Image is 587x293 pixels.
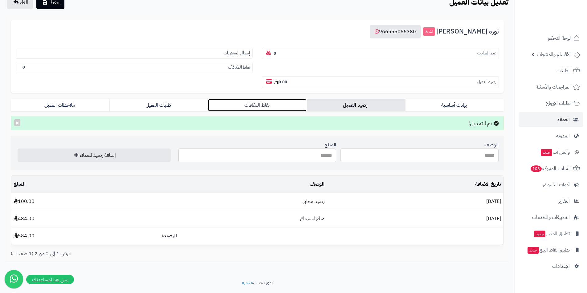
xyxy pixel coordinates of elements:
[208,99,307,111] a: نقاط المكافآت
[109,99,208,111] a: طلبات العميل
[545,14,581,26] img: logo-2.png
[557,115,570,124] span: العملاء
[159,193,327,210] td: رصيد مجاني
[159,210,327,227] td: مبلغ استرجاع
[11,210,159,227] td: 484.00
[530,165,542,172] span: 108
[11,228,159,244] td: 584.00
[556,132,570,140] span: المدونة
[22,64,25,70] b: 0
[519,243,583,257] a: تطبيق نقاط البيعجديد
[423,27,435,36] small: نشط
[519,210,583,225] a: التطبيقات والخدمات
[519,31,583,46] a: لوحة التحكم
[14,119,20,126] button: ×
[477,50,496,56] small: عدد الطلبات
[548,34,571,42] span: لوحة التحكم
[519,177,583,192] a: أدوات التسويق
[556,66,571,75] span: الطلبات
[519,80,583,94] a: المراجعات والأسئلة
[274,79,287,85] b: 0.00
[11,193,159,210] td: 100.00
[519,161,583,176] a: السلات المتروكة108
[484,139,499,148] label: الوصف
[558,197,570,205] span: التقارير
[274,50,276,56] b: 0
[519,194,583,208] a: التقارير
[370,25,421,38] a: 966555055380
[159,176,327,193] td: الوصف
[537,50,571,59] span: الأقسام والمنتجات
[519,112,583,127] a: العملاء
[536,83,571,91] span: المراجعات والأسئلة
[519,259,583,274] a: الإعدادات
[543,180,570,189] span: أدوات التسويق
[528,247,539,254] span: جديد
[533,229,570,238] span: تطبيق المتجر
[532,213,570,222] span: التطبيقات والخدمات
[519,226,583,241] a: تطبيق المتجرجديد
[519,145,583,160] a: وآتس آبجديد
[6,250,257,257] div: عرض 1 إلى 2 من 2 (1 صفحات)
[540,148,570,156] span: وآتس آب
[519,96,583,111] a: طلبات الإرجاع
[18,148,171,162] button: إضافة رصيد للعملاء
[307,99,405,111] a: رصيد العميل
[527,246,570,254] span: تطبيق نقاط البيع
[436,28,499,35] span: نوره [PERSON_NAME]
[546,99,571,108] span: طلبات الإرجاع
[327,176,503,193] td: تاريخ الاضافة
[327,193,503,210] td: [DATE]
[534,231,545,237] span: جديد
[552,262,570,271] span: الإعدادات
[11,116,504,131] div: تم التعديل!
[242,279,253,286] a: متجرة
[519,129,583,143] a: المدونة
[162,232,177,240] b: الرصيد:
[530,164,571,173] span: السلات المتروكة
[327,210,503,227] td: [DATE]
[325,139,336,148] label: المبلغ
[405,99,504,111] a: بيانات أساسية
[228,65,250,70] small: نقاط ألمكافآت
[541,149,552,156] span: جديد
[11,176,159,193] td: المبلغ
[477,79,496,85] small: رصيد العميل
[519,63,583,78] a: الطلبات
[11,99,109,111] a: ملاحظات العميل
[224,50,250,56] small: إجمالي المشتريات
